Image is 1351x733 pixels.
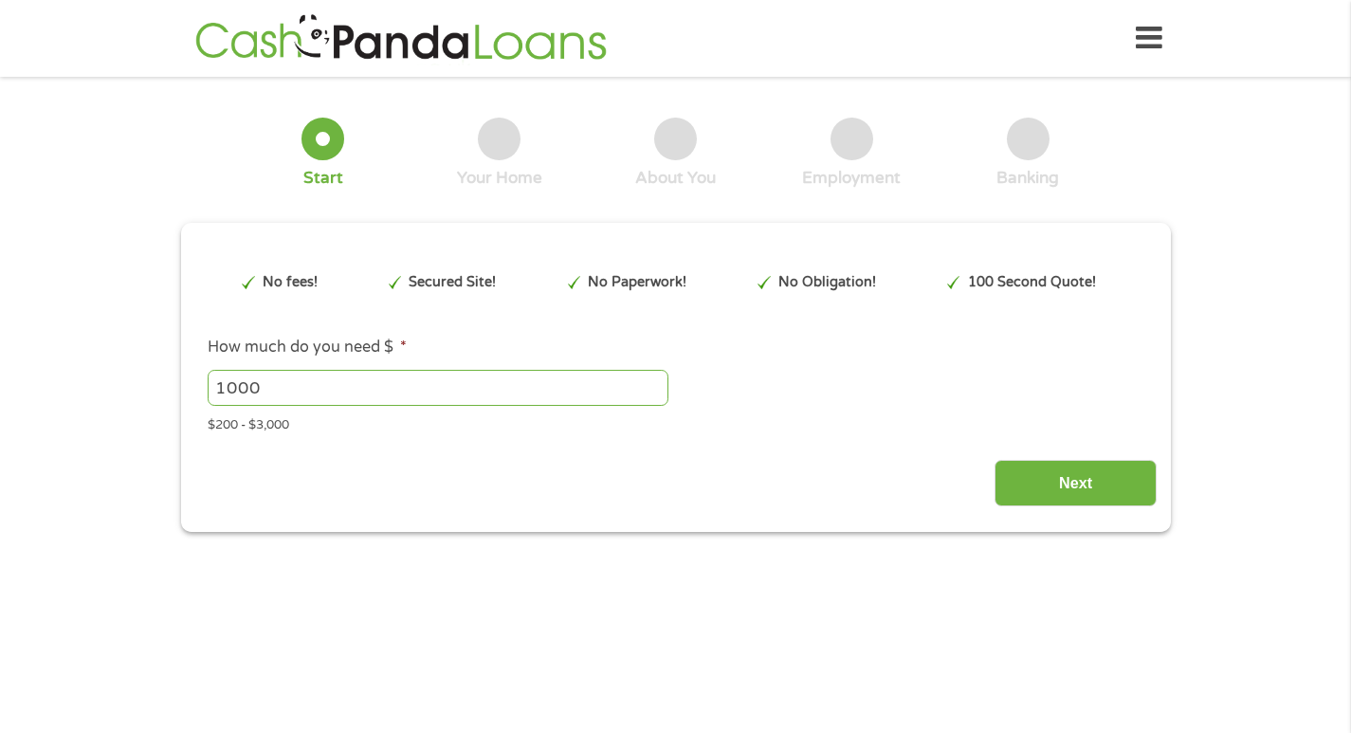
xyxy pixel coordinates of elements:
input: Next [995,460,1157,506]
div: $200 - $3,000 [208,410,1142,435]
p: 100 Second Quote! [968,272,1096,293]
div: Your Home [457,168,542,189]
p: No fees! [263,272,318,293]
p: Secured Site! [409,272,496,293]
label: How much do you need $ [208,338,407,357]
img: GetLoanNow Logo [190,11,612,65]
p: No Obligation! [778,272,876,293]
div: Start [303,168,343,189]
div: Banking [996,168,1059,189]
div: Employment [802,168,901,189]
div: About You [635,168,716,189]
p: No Paperwork! [588,272,686,293]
